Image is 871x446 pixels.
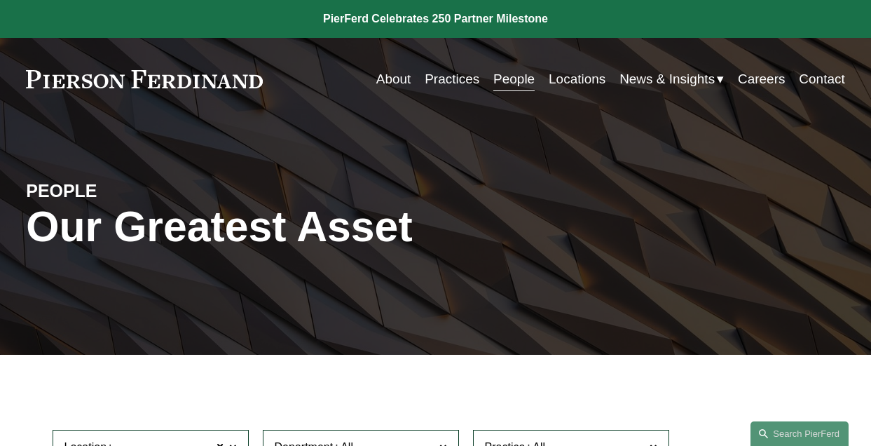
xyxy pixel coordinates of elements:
h1: Our Greatest Asset [26,203,572,252]
a: Practices [425,66,479,93]
a: About [376,66,411,93]
a: Search this site [750,421,849,446]
a: People [493,66,535,93]
a: folder dropdown [619,66,724,93]
span: News & Insights [619,67,715,91]
h4: PEOPLE [26,180,231,203]
a: Contact [799,66,844,93]
a: Locations [549,66,605,93]
a: Careers [738,66,785,93]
